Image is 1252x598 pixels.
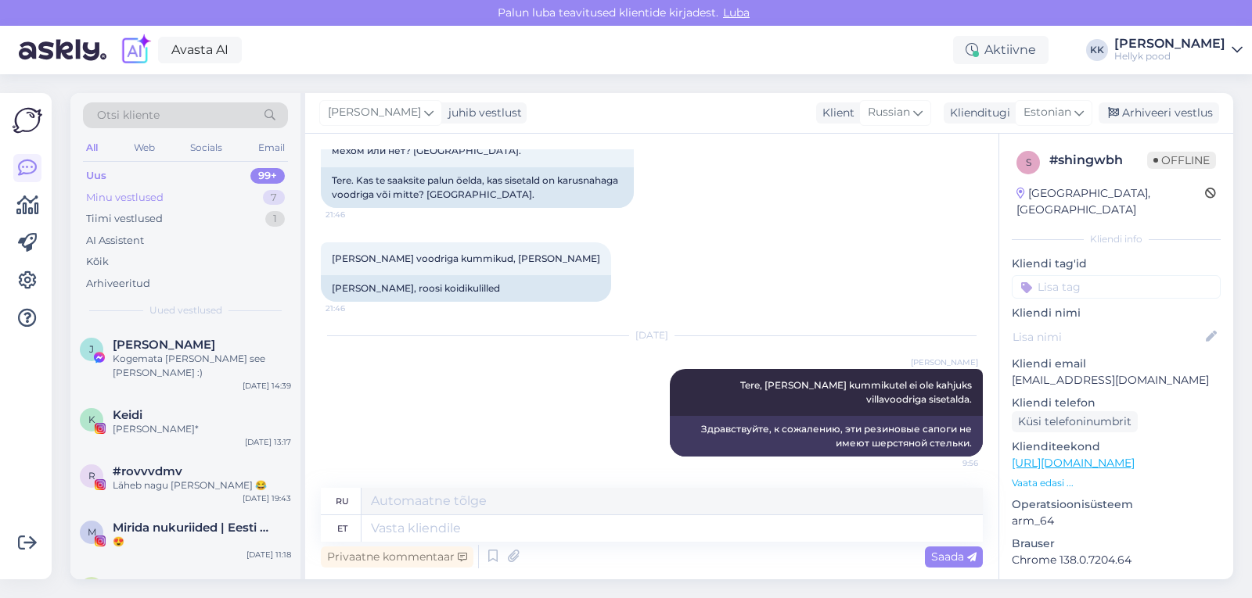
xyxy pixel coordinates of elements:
div: 7 [263,190,285,206]
p: [EMAIL_ADDRESS][DOMAIN_NAME] [1012,372,1221,389]
div: Socials [187,138,225,158]
img: Askly Logo [13,106,42,135]
p: Kliendi telefon [1012,395,1221,411]
a: [URL][DOMAIN_NAME] [1012,456,1135,470]
div: [DATE] 13:17 [245,436,291,448]
div: All [83,138,101,158]
div: [DATE] [321,328,983,342]
span: M [88,526,96,538]
div: [PERSON_NAME], roosi koidikulilled [321,275,611,302]
div: Здравствуйте, к сожалению, эти резиновые сапоги не имеют шерстяной стельки. [670,416,983,457]
p: Chrome 138.0.7204.64 [1012,552,1221,568]
div: Kogemata [PERSON_NAME] see [PERSON_NAME] :) [113,352,291,380]
p: arm_64 [1012,513,1221,529]
span: 9:56 [919,457,978,469]
span: Luba [718,5,754,20]
span: [PERSON_NAME] [328,104,421,121]
span: Estonian [1024,104,1071,121]
div: juhib vestlust [442,105,522,121]
div: [DATE] 19:43 [243,492,291,504]
input: Lisa nimi [1013,328,1203,346]
p: Kliendi email [1012,356,1221,372]
span: 21:46 [326,209,384,220]
div: KK [1086,39,1108,61]
div: Uus [86,168,106,184]
div: Arhiveeri vestlus [1099,102,1219,124]
span: Uued vestlused [149,303,222,317]
div: Privaatne kommentaar [321,546,473,568]
input: Lisa tag [1012,275,1221,299]
div: Email [255,138,288,158]
a: [PERSON_NAME]Hellyk pood [1114,38,1243,63]
div: et [337,515,347,542]
div: Minu vestlused [86,190,164,206]
div: [PERSON_NAME]* [113,422,291,436]
span: Tere, [PERSON_NAME] kummikutel ei ole kahjuks villavoodriga sisetalda. [740,379,974,405]
div: 😍 [113,535,291,549]
span: Offline [1147,152,1216,169]
div: ru [336,488,349,514]
span: r [88,470,95,482]
div: Web [131,138,158,158]
div: Hellyk pood [1114,50,1225,63]
span: Emili Jürgen [113,577,215,591]
p: Kliendi nimi [1012,305,1221,321]
div: [GEOGRAPHIC_DATA], [GEOGRAPHIC_DATA] [1016,185,1205,218]
p: Brauser [1012,535,1221,552]
div: Klienditugi [944,105,1010,121]
p: Klienditeekond [1012,439,1221,455]
div: 1 [265,211,285,227]
div: [DATE] 14:39 [243,380,291,392]
p: Kliendi tag'id [1012,256,1221,272]
div: Küsi telefoninumbrit [1012,411,1138,432]
img: explore-ai [119,34,152,66]
span: [PERSON_NAME] voodriga kummikud, [PERSON_NAME] [332,252,600,264]
div: AI Assistent [86,233,144,249]
span: Johanna-Maria Siilak [113,338,215,352]
div: Kliendi info [1012,232,1221,246]
div: Klient [816,105,854,121]
span: K [88,414,95,425]
div: 99+ [250,168,285,184]
div: # shingwbh [1049,151,1147,170]
div: [DATE] 11:18 [246,549,291,560]
div: Tiimi vestlused [86,211,163,227]
div: Kõik [86,254,109,270]
span: Russian [868,104,910,121]
div: Arhiveeritud [86,276,150,292]
span: Mirida nukuriided | Eesti käsitöö 🇪🇪 [113,521,275,535]
span: Otsi kliente [97,107,160,124]
p: Vaata edasi ... [1012,476,1221,490]
span: [PERSON_NAME] [911,356,978,368]
p: Operatsioonisüsteem [1012,496,1221,513]
span: 21:46 [326,303,384,314]
div: [PERSON_NAME] [1114,38,1225,50]
div: Aktiivne [953,36,1049,64]
span: #rovvvdmv [113,464,182,478]
span: Saada [931,550,977,564]
div: Läheb nagu [PERSON_NAME] 😂 [113,478,291,492]
div: Tere. Kas te saaksite palun öelda, kas sisetald on karusnahaga voodriga või mitte? [GEOGRAPHIC_DA... [321,167,634,208]
span: Keidi [113,408,142,422]
span: J [89,343,94,355]
a: Avasta AI [158,37,242,63]
span: s [1026,156,1031,168]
